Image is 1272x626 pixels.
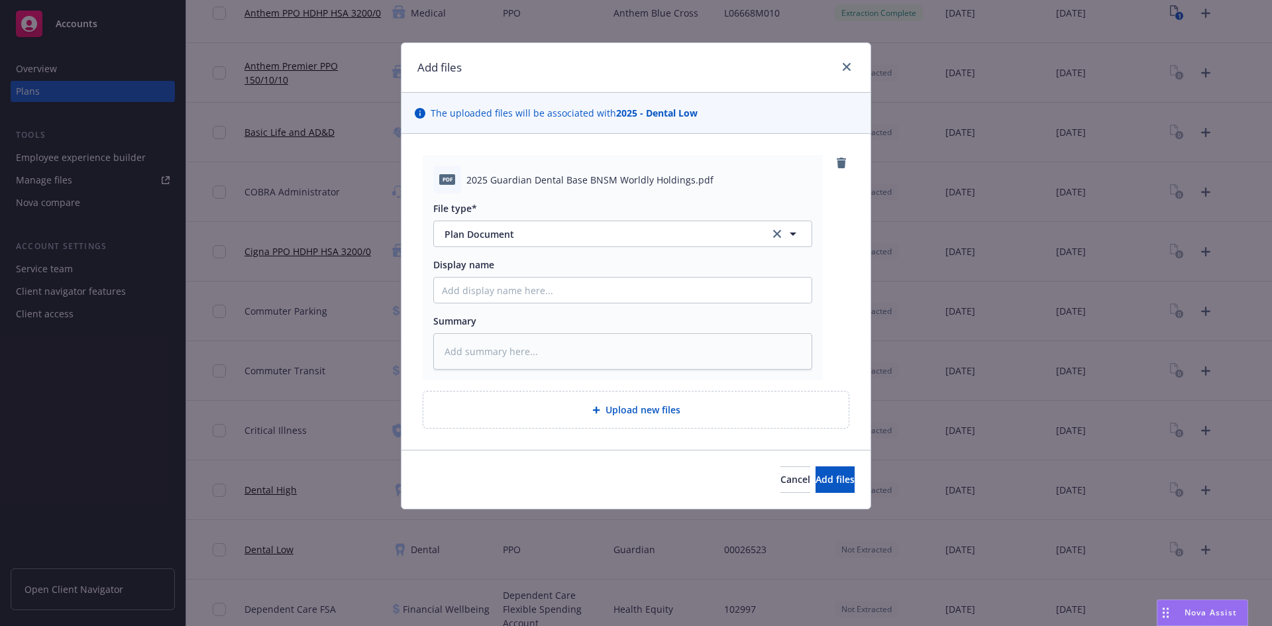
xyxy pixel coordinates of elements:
[466,173,714,187] span: 2025 Guardian Dental Base BNSM Worldly Holdings.pdf
[606,403,680,417] span: Upload new files
[434,278,812,303] input: Add display name here...
[423,391,849,429] div: Upload new files
[433,258,494,271] span: Display name
[839,59,855,75] a: close
[431,106,698,120] span: The uploaded files will be associated with
[439,174,455,184] span: pdf
[433,315,476,327] span: Summary
[445,227,751,241] span: Plan Document
[616,107,698,119] strong: 2025 - Dental Low
[1157,600,1248,626] button: Nova Assist
[433,221,812,247] button: Plan Documentclear selection
[417,59,462,76] h1: Add files
[433,202,477,215] span: File type*
[816,466,855,493] button: Add files
[816,473,855,486] span: Add files
[1157,600,1174,625] div: Drag to move
[780,466,810,493] button: Cancel
[780,473,810,486] span: Cancel
[1185,607,1237,618] span: Nova Assist
[833,155,849,171] a: remove
[769,226,785,242] a: clear selection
